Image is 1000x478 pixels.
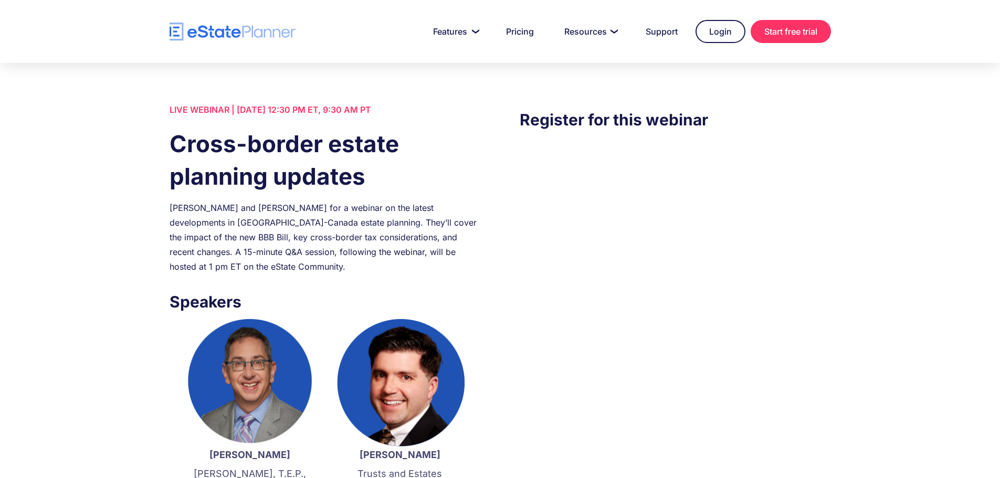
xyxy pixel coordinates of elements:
h1: Cross-border estate planning updates [170,128,480,193]
a: Features [420,21,488,42]
a: Pricing [493,21,546,42]
div: LIVE WEBINAR | [DATE] 12:30 PM ET, 9:30 AM PT [170,102,480,117]
a: Login [696,20,745,43]
div: [PERSON_NAME] and [PERSON_NAME] for a webinar on the latest developments in [GEOGRAPHIC_DATA]-Can... [170,200,480,274]
h3: Speakers [170,290,480,314]
a: Resources [552,21,628,42]
strong: [PERSON_NAME] [360,449,440,460]
h3: Register for this webinar [520,108,830,132]
a: Support [633,21,690,42]
a: home [170,23,296,41]
strong: [PERSON_NAME] [209,449,290,460]
iframe: Form 0 [520,153,830,331]
a: Start free trial [751,20,831,43]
